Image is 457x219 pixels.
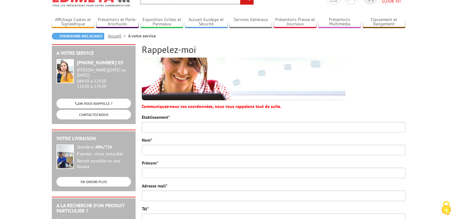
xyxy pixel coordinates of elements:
[52,17,95,27] a: Affichage Cadres et Signalétique
[363,17,405,27] a: Classement et Rangement
[142,206,149,212] label: Tél
[142,183,167,189] label: Adresse mail
[142,137,152,143] label: Nom
[142,160,158,166] label: Prénom
[142,114,170,120] label: Etablissement
[52,33,104,40] a: Poursuivre mes achats
[128,33,156,39] li: A votre service
[56,136,131,141] h2: Votre livraison
[142,103,405,109] p: Communiquez-nous vos coordonnées, nous vous rappelons tout de suite.
[56,99,131,108] a: ON VOUS RAPPELLE ?
[77,59,123,66] strong: [PHONE_NUMBER] 03
[274,17,316,27] a: Présentoirs Presse et Journaux
[77,67,131,78] div: [PERSON_NAME][DATE] au [DATE]
[229,17,272,27] a: Services Généraux
[77,144,131,150] div: Standard :
[77,67,131,89] div: 08h30 à 12h30 13h30 à 17h30
[56,110,131,119] a: CONTACTEZ-NOUS
[56,203,131,214] h2: A la recherche d'un produit particulier ?
[142,44,405,54] h2: Rappelez-moi
[185,17,228,27] a: Accueil Guidage et Sécurité
[56,59,74,83] img: widget-service.jpg
[96,144,112,150] strong: 48h/72h
[56,144,74,169] img: widget-livraison.jpg
[56,50,131,56] h2: A votre service
[96,17,139,27] a: Présentoirs et Porte-brochures
[56,177,131,187] a: EN SAVOIR PLUS
[435,198,457,219] button: Cookies (fenêtre modale)
[438,200,454,216] img: Cookies (fenêtre modale)
[108,33,128,39] a: Accueil
[141,17,183,27] a: Exposition Grilles et Panneaux
[77,151,131,157] div: Express : nous consulter
[77,158,131,170] div: Retrait possible en nos locaux
[318,17,361,27] a: Présentoirs Multimédia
